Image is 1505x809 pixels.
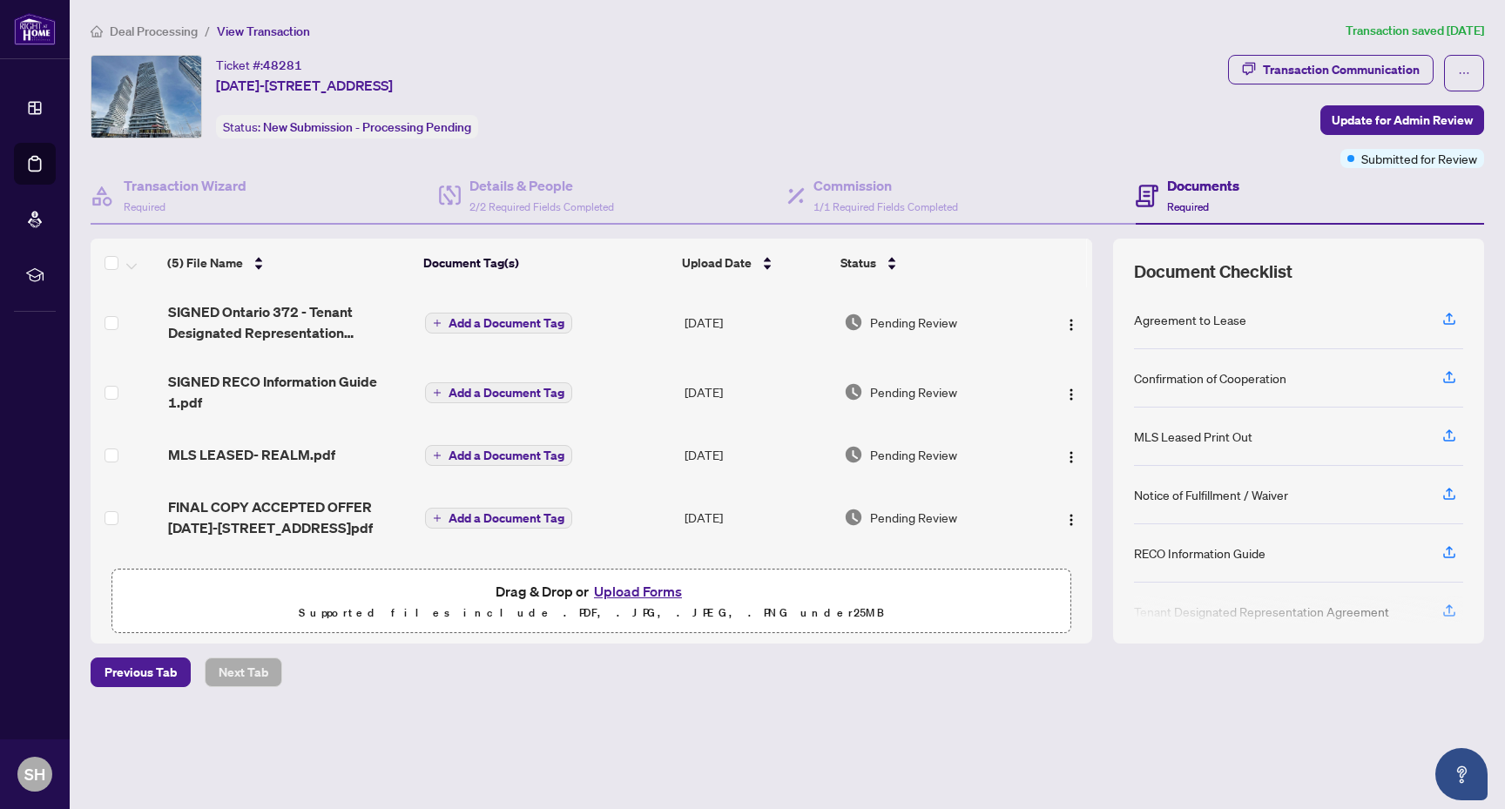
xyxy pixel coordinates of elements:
span: Document Checklist [1134,260,1292,284]
div: Transaction Communication [1263,56,1420,84]
th: Status [833,239,1031,287]
div: RECO Information Guide [1134,543,1265,563]
span: Update for Admin Review [1332,106,1473,134]
span: Deal Processing [110,24,198,39]
span: 1/1 Required Fields Completed [813,200,958,213]
span: Pending Review [870,382,957,401]
span: [DATE]-[STREET_ADDRESS] [216,75,393,96]
img: logo [14,13,56,45]
img: Logo [1064,318,1078,332]
button: Add a Document Tag [425,313,572,334]
button: Add a Document Tag [425,508,572,529]
td: [DATE] [678,482,837,552]
button: Add a Document Tag [425,381,572,404]
img: Document Status [844,508,863,527]
h4: Commission [813,175,958,196]
h4: Details & People [469,175,614,196]
button: Logo [1057,503,1085,531]
div: Ticket #: [216,55,302,75]
span: New Submission - Processing Pending [263,119,471,135]
img: Logo [1064,513,1078,527]
button: Logo [1057,378,1085,406]
th: Upload Date [675,239,833,287]
td: [DATE] [678,552,837,622]
img: IMG-W12227155_1.jpg [91,56,201,138]
button: Previous Tab [91,657,191,687]
img: Logo [1064,450,1078,464]
img: Logo [1064,388,1078,401]
span: Status [840,253,876,273]
span: Drag & Drop orUpload FormsSupported files include .PDF, .JPG, .JPEG, .PNG under25MB [112,570,1070,634]
div: Notice of Fulfillment / Waiver [1134,485,1288,504]
img: Document Status [844,313,863,332]
button: Transaction Communication [1228,55,1434,84]
div: Status: [216,115,478,138]
span: 2/2 Required Fields Completed [469,200,614,213]
span: plus [433,514,442,522]
span: Previous Tab [105,658,177,686]
span: plus [433,319,442,327]
span: SIGNED RECO Information Guide 1.pdf [168,371,412,413]
span: Required [124,200,165,213]
button: Open asap [1435,748,1488,800]
span: View Transaction [217,24,310,39]
li: / [205,21,210,41]
td: [DATE] [678,287,837,357]
span: ellipsis [1458,67,1470,79]
th: (5) File Name [160,239,416,287]
span: Drag & Drop or [496,580,687,603]
p: Supported files include .PDF, .JPG, .JPEG, .PNG under 25 MB [123,603,1060,624]
button: Add a Document Tag [425,507,572,529]
button: Upload Forms [589,580,687,603]
img: Document Status [844,382,863,401]
article: Transaction saved [DATE] [1346,21,1484,41]
button: Add a Document Tag [425,312,572,334]
span: (5) File Name [167,253,243,273]
button: Next Tab [205,657,282,687]
span: FINAL COPY ACCEPTED OFFER [DATE]-[STREET_ADDRESS]pdf [168,496,412,538]
button: Add a Document Tag [425,382,572,403]
span: Required [1167,200,1209,213]
td: [DATE] [678,427,837,482]
h4: Documents [1167,175,1239,196]
div: MLS Leased Print Out [1134,427,1252,446]
h4: Transaction Wizard [124,175,246,196]
span: Add a Document Tag [449,317,564,329]
th: Document Tag(s) [416,239,675,287]
button: Update for Admin Review [1320,105,1484,135]
span: Pending Review [870,313,957,332]
button: Logo [1057,441,1085,469]
span: Upload Date [682,253,752,273]
span: Submitted for Review [1361,149,1477,168]
button: Add a Document Tag [425,444,572,467]
span: Pending Review [870,508,957,527]
span: MLS LEASED- REALM.pdf [168,444,335,465]
span: 48281 [263,57,302,73]
span: Pending Review [870,445,957,464]
div: Agreement to Lease [1134,310,1246,329]
span: Add a Document Tag [449,512,564,524]
td: [DATE] [678,357,837,427]
span: SH [24,762,45,786]
div: Confirmation of Cooperation [1134,368,1286,388]
button: Logo [1057,308,1085,336]
span: Add a Document Tag [449,387,564,399]
span: SIGNED Ontario 372 - Tenant Designated Representation Agreement - Authority for Leas 1.pdf [168,301,412,343]
button: Add a Document Tag [425,445,572,466]
span: home [91,25,103,37]
img: Document Status [844,445,863,464]
span: Add a Document Tag [449,449,564,462]
span: plus [433,388,442,397]
span: plus [433,451,442,460]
